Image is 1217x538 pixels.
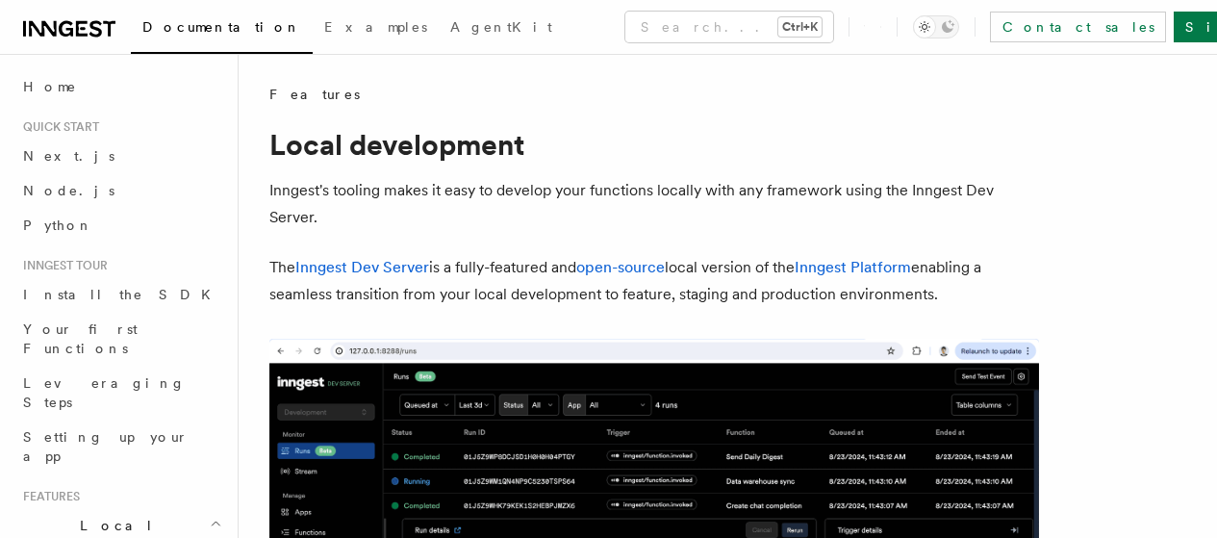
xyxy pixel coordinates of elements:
p: The is a fully-featured and local version of the enabling a seamless transition from your local d... [269,254,1039,308]
a: Install the SDK [15,277,226,312]
a: Examples [313,6,439,52]
button: Toggle dark mode [913,15,959,38]
a: Leveraging Steps [15,366,226,420]
span: Documentation [142,19,301,35]
a: Node.js [15,173,226,208]
span: AgentKit [450,19,552,35]
span: Leveraging Steps [23,375,186,410]
a: Next.js [15,139,226,173]
a: Home [15,69,226,104]
a: Python [15,208,226,243]
h1: Local development [269,127,1039,162]
a: Inngest Dev Server [295,258,429,276]
a: Contact sales [990,12,1166,42]
a: AgentKit [439,6,564,52]
span: Node.js [23,183,114,198]
span: Next.js [23,148,114,164]
a: Your first Functions [15,312,226,366]
a: Documentation [131,6,313,54]
p: Inngest's tooling makes it easy to develop your functions locally with any framework using the In... [269,177,1039,231]
span: Features [15,489,80,504]
a: open-source [576,258,665,276]
span: Features [269,85,360,104]
span: Install the SDK [23,287,222,302]
span: Inngest tour [15,258,108,273]
span: Quick start [15,119,99,135]
a: Setting up your app [15,420,226,474]
span: Examples [324,19,427,35]
button: Search...Ctrl+K [625,12,833,42]
kbd: Ctrl+K [778,17,822,37]
span: Home [23,77,77,96]
span: Your first Functions [23,321,138,356]
a: Inngest Platform [795,258,911,276]
span: Setting up your app [23,429,189,464]
span: Python [23,218,93,233]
